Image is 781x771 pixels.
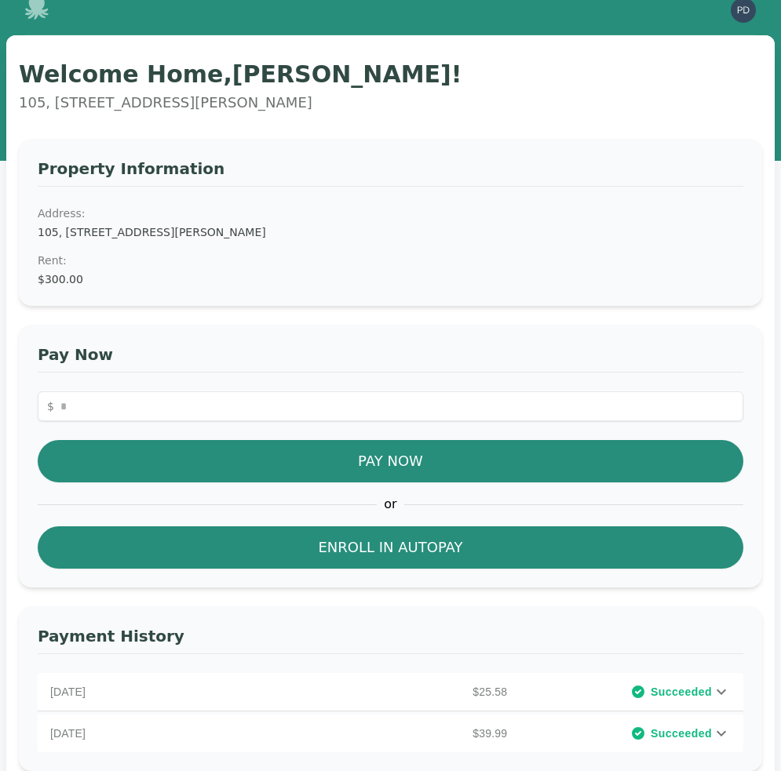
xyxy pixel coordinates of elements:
[38,344,743,373] h3: Pay Now
[38,440,743,482] button: Pay Now
[50,726,282,741] p: [DATE]
[38,205,743,221] dt: Address:
[38,158,743,187] h3: Property Information
[19,60,762,89] h1: Welcome Home, [PERSON_NAME] !
[38,625,743,654] h3: Payment History
[38,224,743,240] dd: 105, [STREET_ADDRESS][PERSON_NAME]
[282,726,513,741] p: $39.99
[19,92,762,114] p: 105, [STREET_ADDRESS][PERSON_NAME]
[38,673,743,711] div: [DATE]$25.58Succeeded
[38,526,743,569] button: Enroll in Autopay
[50,684,282,700] p: [DATE]
[377,495,405,514] span: or
[38,271,743,287] dd: $300.00
[282,684,513,700] p: $25.58
[38,715,743,752] div: [DATE]$39.99Succeeded
[651,726,712,741] span: Succeeded
[651,684,712,700] span: Succeeded
[38,253,743,268] dt: Rent :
